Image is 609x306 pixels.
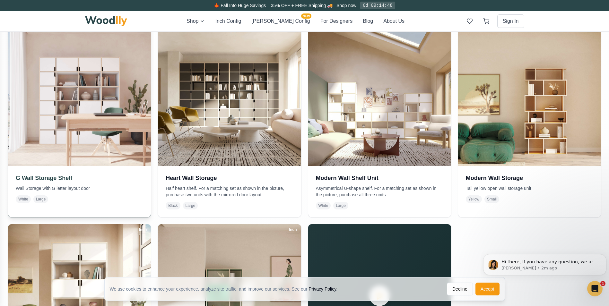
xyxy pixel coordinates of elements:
img: G Wall Storage Shelf [4,20,155,170]
div: We use cookies to enhance your experience, analyze site traffic, and improve our services. See our . [110,286,343,292]
h3: Heart Wall Storage [166,174,293,183]
span: Large [183,202,198,209]
iframe: Intercom notifications message [481,241,609,289]
button: About Us [383,17,405,25]
span: White [16,195,31,203]
p: Wall Storage with G letter layout door [16,185,143,191]
span: White [316,202,331,209]
p: Asymmetrical U-shape shelf. For a matching set as shown in the picture, purchase all three units. [316,185,443,198]
img: Woodlly [85,16,127,26]
img: Modern Wall Shelf Unit [308,23,451,166]
h3: G Wall Storage Shelf [16,174,143,183]
div: Inch [286,226,300,233]
span: Large [33,195,48,203]
p: Tall yellow open wall storage unit [466,185,593,191]
button: Accept [475,283,500,295]
span: Small [484,195,499,203]
img: Heart Wall Storage [158,23,301,166]
button: Decline [447,283,473,295]
h3: Modern Wall Shelf Unit [316,174,443,183]
button: Blog [363,17,373,25]
h3: Modern Wall Storage [466,174,593,183]
img: Modern Wall Storage [458,23,601,166]
button: Shop [187,17,205,25]
span: 1 [600,281,605,286]
a: Privacy Policy [309,286,336,292]
div: 0d 09:14:48 [360,2,395,9]
p: Half heart shelf. For a matching set as shown in the picture, purchase two units with the mirrore... [166,185,293,198]
span: 🍁 Fall Into Huge Savings – 35% OFF + FREE Shipping 🚚 – [214,3,336,8]
span: Large [333,202,348,209]
span: NEW [301,13,311,19]
span: Black [166,202,180,209]
button: Inch Config [215,17,241,25]
button: [PERSON_NAME] ConfigNEW [251,17,310,25]
iframe: Intercom live chat [587,281,603,296]
button: Sign In [497,14,524,28]
div: Inch [136,226,150,233]
span: Yellow [466,195,482,203]
a: Shop now [336,3,356,8]
button: For Designers [320,17,352,25]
